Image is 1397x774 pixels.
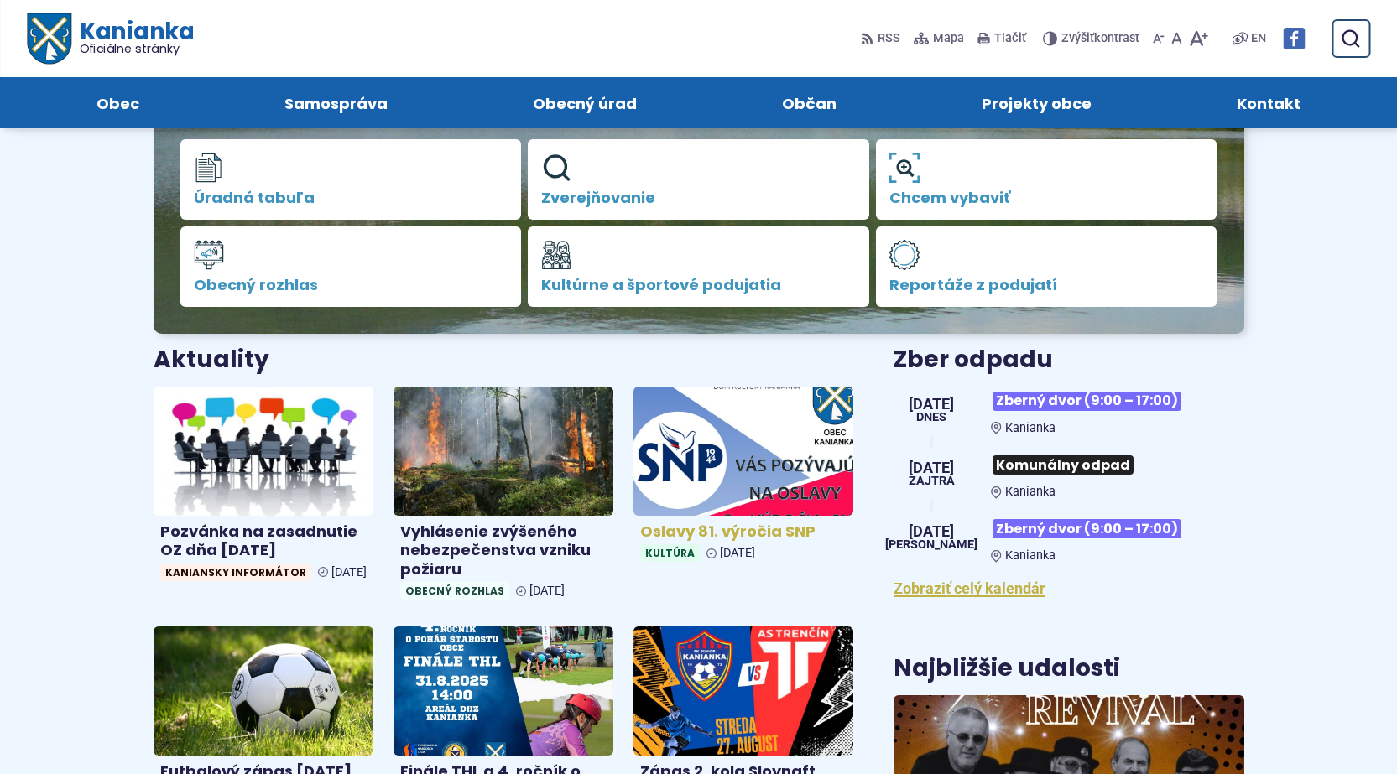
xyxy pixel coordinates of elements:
[894,385,1243,435] a: Zberný dvor (9:00 – 17:00) Kanianka [DATE] Dnes
[633,387,853,569] a: Oslavy 81. výročia SNP Kultúra [DATE]
[909,460,955,475] span: [DATE]
[284,77,388,128] span: Samospráva
[529,584,565,598] span: [DATE]
[394,387,613,606] a: Vyhlásenie zvýšeného nebezpečenstva vzniku požiaru Obecný rozhlas [DATE]
[477,77,692,128] a: Obecný úrad
[194,277,508,293] span: Obecný rozhlas
[27,13,194,65] a: Logo Kanianka, prejsť na domovskú stránku.
[876,226,1217,307] a: Reportáže z podujatí
[528,139,869,220] a: Zverejňovanie
[180,226,522,307] a: Obecný rozhlas
[331,565,367,579] span: [DATE]
[1168,21,1186,56] button: Nastaviť pôvodnú veľkosť písma
[1237,77,1301,128] span: Kontakt
[160,522,367,560] h4: Pozvánka na zasadnutie OZ dňa [DATE]
[160,564,311,581] span: Kaniansky informátor
[228,77,443,128] a: Samospráva
[894,579,1045,597] a: Zobraziť celý kalendár
[878,29,900,49] span: RSS
[720,546,755,560] span: [DATE]
[180,139,522,220] a: Úradná tabuľa
[1181,77,1357,128] a: Kontakt
[1283,28,1305,49] img: Prejsť na Facebook stránku
[400,582,509,600] span: Obecný rozhlas
[400,522,607,579] h4: Vyhlásenie zvýšeného nebezpečenstva vzniku požiaru
[993,392,1181,411] span: Zberný dvor (9:00 – 17:00)
[727,77,893,128] a: Občan
[889,277,1204,293] span: Reportáže z podujatí
[640,522,847,542] h4: Oslavy 81. výročia SNP
[541,190,856,206] span: Zverejňovanie
[876,139,1217,220] a: Chcem vybaviť
[194,190,508,206] span: Úradná tabuľa
[1251,29,1266,49] span: EN
[1149,21,1168,56] button: Zmenšiť veľkosť písma
[889,190,1204,206] span: Chcem vybaviť
[861,21,904,56] a: RSS
[533,77,637,128] span: Obecný úrad
[1186,21,1212,56] button: Zväčšiť veľkosť písma
[994,32,1026,46] span: Tlačiť
[154,387,373,588] a: Pozvánka na zasadnutie OZ dňa [DATE] Kaniansky informátor [DATE]
[27,13,70,65] img: Prejsť na domovskú stránku
[894,512,1243,563] a: Zberný dvor (9:00 – 17:00) Kanianka [DATE] [PERSON_NAME]
[1005,485,1056,499] span: Kanianka
[885,539,977,551] span: [PERSON_NAME]
[154,347,269,373] h3: Aktuality
[1061,32,1139,46] span: kontrast
[541,277,856,293] span: Kultúrne a športové podujatia
[40,77,195,128] a: Obec
[640,544,700,562] span: Kultúra
[993,455,1134,475] span: Komunálny odpad
[1005,548,1056,563] span: Kanianka
[1005,421,1056,435] span: Kanianka
[782,77,837,128] span: Občan
[1043,21,1143,56] button: Zvýšiťkontrast
[1061,31,1094,45] span: Zvýšiť
[894,656,1120,682] h3: Najbližšie udalosti
[982,77,1092,128] span: Projekty obce
[79,43,194,55] span: Oficiálne stránky
[909,397,954,412] span: [DATE]
[926,77,1148,128] a: Projekty obce
[974,21,1030,56] button: Tlačiť
[894,347,1243,373] h3: Zber odpadu
[933,29,964,49] span: Mapa
[96,77,139,128] span: Obec
[910,21,967,56] a: Mapa
[993,519,1181,538] span: Zberný dvor (9:00 – 17:00)
[528,226,869,307] a: Kultúrne a športové podujatia
[885,524,977,539] span: [DATE]
[1248,29,1269,49] a: EN
[70,20,193,55] h1: Kanianka
[894,449,1243,499] a: Komunálny odpad Kanianka [DATE] Zajtra
[909,475,955,487] span: Zajtra
[909,412,954,423] span: Dnes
